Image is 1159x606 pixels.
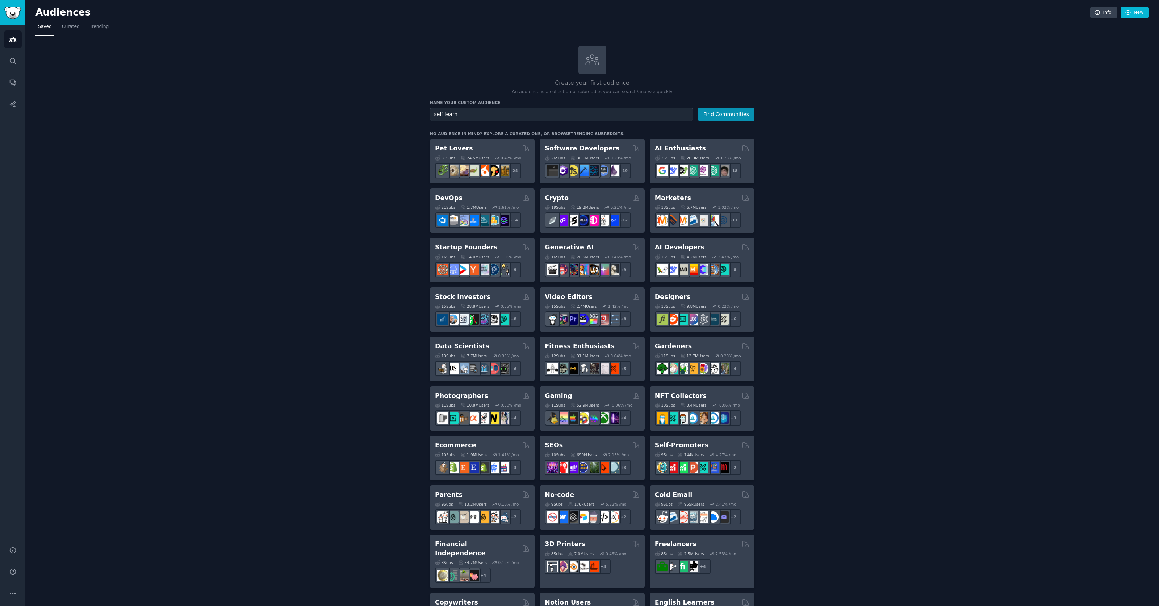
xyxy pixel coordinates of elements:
img: Parents [498,511,509,523]
img: DeepSeek [667,264,678,275]
div: 16 Sub s [545,254,565,260]
img: learndesign [707,314,719,325]
img: Etsy [457,462,469,473]
div: 52.9M Users [570,403,599,408]
img: datascience [447,363,459,374]
div: 4.2M Users [680,254,707,260]
img: blender [567,561,578,572]
img: MistralAI [687,264,698,275]
div: 10 Sub s [655,403,675,408]
h2: Marketers [655,194,691,203]
img: 0xPolygon [557,215,568,226]
div: 2.4M Users [570,304,597,309]
img: freelance_forhire [667,561,678,572]
div: 1.41 % /mo [498,452,519,457]
img: dalle2 [557,264,568,275]
div: 0.55 % /mo [501,304,521,309]
img: UXDesign [687,314,698,325]
div: 1.28 % /mo [720,155,741,161]
a: trending subreddits [570,132,623,136]
a: Info [1090,7,1117,19]
div: 1.9M Users [460,452,487,457]
img: Fire [457,570,469,581]
img: NFTMarketplace [667,412,678,424]
img: reviewmyshopify [478,462,489,473]
img: GYM [547,363,558,374]
img: SavageGarden [677,363,688,374]
div: 0.47 % /mo [501,155,521,161]
img: ethstaker [567,215,578,226]
img: linux_gaming [547,412,558,424]
img: Emailmarketing [667,511,678,523]
div: 6.7M Users [680,205,707,210]
div: 9.8M Users [680,304,707,309]
h2: Gardeners [655,342,692,351]
img: personaltraining [608,363,619,374]
img: LangChain [657,264,668,275]
div: 20.9M Users [680,155,709,161]
div: 10 Sub s [435,452,455,457]
div: 24.5M Users [460,155,489,161]
img: DreamBooth [608,264,619,275]
img: Youtubevideo [598,314,609,325]
img: CryptoArt [697,412,708,424]
img: datasets [488,363,499,374]
img: PlatformEngineers [498,215,509,226]
div: + 12 [616,212,631,228]
img: nocode [547,511,558,523]
img: chatgpt_prompts_ [707,165,719,176]
div: + 6 [506,361,521,376]
div: + 8 [726,262,741,277]
img: GardenersWorld [717,363,729,374]
div: 4.27 % /mo [716,452,736,457]
img: Trading [468,314,479,325]
div: 30.1M Users [570,155,599,161]
span: Curated [62,24,80,30]
img: Emailmarketing [687,215,698,226]
div: 10 Sub s [545,452,565,457]
div: 0.20 % /mo [720,353,741,358]
div: 14.0M Users [460,254,489,260]
img: flowers [697,363,708,374]
img: workout [567,363,578,374]
img: SonyAlpha [468,412,479,424]
img: SingleParents [447,511,459,523]
div: 0.29 % /mo [611,155,631,161]
img: OpenAIDev [697,165,708,176]
div: 1.06 % /mo [501,254,521,260]
img: typography [657,314,668,325]
a: New [1121,7,1149,19]
img: ArtificalIntelligence [717,165,729,176]
img: Entrepreneurship [488,264,499,275]
img: AWS_Certified_Experts [447,215,459,226]
img: ycombinator [468,264,479,275]
div: + 5 [616,361,631,376]
img: starryai [598,264,609,275]
span: Saved [38,24,52,30]
img: DevOpsLinks [468,215,479,226]
h2: Self-Promoters [655,441,708,450]
img: youtubepromotion [667,462,678,473]
span: Trending [90,24,109,30]
img: aivideo [547,264,558,275]
div: 0.30 % /mo [501,403,521,408]
div: 1.42 % /mo [608,304,629,309]
button: Find Communities [698,108,754,121]
img: Fiverr [677,561,688,572]
img: Forex [457,314,469,325]
img: StocksAndTrading [478,314,489,325]
img: AskComputerScience [598,165,609,176]
img: XboxGamers [598,412,609,424]
img: dropship [437,462,448,473]
img: logodesign [667,314,678,325]
img: betatests [707,462,719,473]
img: growmybusiness [498,264,509,275]
div: 15 Sub s [435,304,455,309]
div: 21 Sub s [435,205,455,210]
img: postproduction [608,314,619,325]
input: Pick a short name, like "Digital Marketers" or "Movie-Goers" [430,108,693,121]
img: UrbanGardening [707,363,719,374]
img: llmops [707,264,719,275]
img: 3Dprinting [547,561,558,572]
div: 11 Sub s [435,403,455,408]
